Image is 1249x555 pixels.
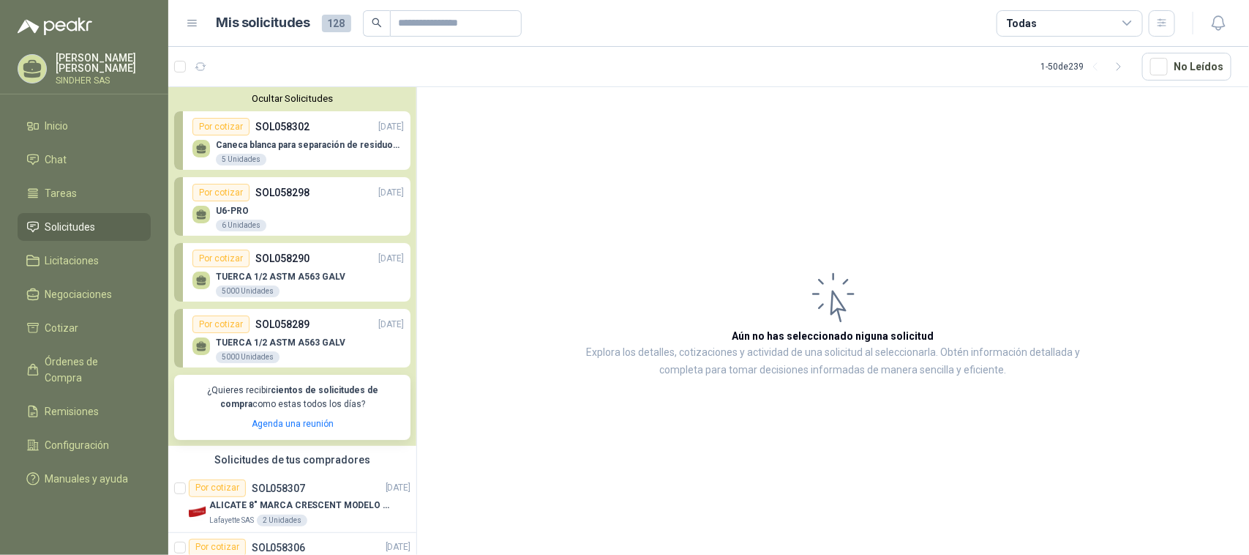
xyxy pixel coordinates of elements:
[209,515,254,526] p: Lafayette SAS
[216,286,280,297] div: 5000 Unidades
[216,272,345,282] p: TUERCA 1/2 ASTM A563 GALV
[252,543,305,553] p: SOL058306
[174,111,410,170] a: Por cotizarSOL058302[DATE] Caneca blanca para separación de residuos 121 LT5 Unidades
[220,385,378,409] b: cientos de solicitudes de compra
[56,76,151,85] p: SINDHER SAS
[174,93,410,104] button: Ocultar Solicitudes
[386,481,410,495] p: [DATE]
[45,286,113,302] span: Negociaciones
[255,119,310,135] p: SOL058302
[386,540,410,554] p: [DATE]
[18,179,151,207] a: Tareas
[45,253,100,269] span: Licitaciones
[255,316,310,332] p: SOL058289
[168,446,416,474] div: Solicitudes de tus compradores
[255,185,310,201] p: SOL058298
[216,154,266,165] div: 5 Unidades
[168,474,416,533] a: Por cotizarSOL058307[DATE] Company LogoALICATE 8" MARCA CRESCENT MODELO 38008tvLafayette SAS2 Uni...
[192,118,250,135] div: Por cotizar
[378,120,404,134] p: [DATE]
[378,252,404,266] p: [DATE]
[563,344,1103,379] p: Explora los detalles, cotizaciones y actividad de una solicitud al seleccionarla. Obtén informaci...
[192,184,250,201] div: Por cotizar
[257,515,307,526] div: 2 Unidades
[45,219,96,235] span: Solicitudes
[189,503,206,521] img: Company Logo
[45,437,110,453] span: Configuración
[252,483,305,493] p: SOL058307
[192,250,250,267] div: Por cotizar
[45,354,137,386] span: Órdenes de Compra
[18,247,151,275] a: Licitaciones
[174,309,410,368] a: Por cotizarSOL058289[DATE] TUERCA 1/2 ASTM A563 GALV5000 Unidades
[56,53,151,73] p: [PERSON_NAME] [PERSON_NAME]
[189,480,246,497] div: Por cotizar
[1142,53,1231,81] button: No Leídos
[1040,55,1130,78] div: 1 - 50 de 239
[18,465,151,493] a: Manuales y ayuda
[45,471,129,487] span: Manuales y ayuda
[45,320,79,336] span: Cotizar
[18,146,151,174] a: Chat
[216,351,280,363] div: 5000 Unidades
[216,140,404,150] p: Caneca blanca para separación de residuos 121 LT
[322,15,351,32] span: 128
[168,87,416,446] div: Ocultar SolicitudesPor cotizarSOL058302[DATE] Caneca blanca para separación de residuos 121 LT5 U...
[732,328,934,344] h3: Aún no has seleccionado niguna solicitud
[45,152,67,168] span: Chat
[45,118,69,134] span: Inicio
[18,112,151,140] a: Inicio
[216,220,266,231] div: 6 Unidades
[192,316,250,333] div: Por cotizar
[209,499,391,513] p: ALICATE 8" MARCA CRESCENT MODELO 38008tv
[255,250,310,267] p: SOL058290
[45,185,78,201] span: Tareas
[378,318,404,332] p: [DATE]
[217,12,310,34] h1: Mis solicitudes
[18,18,92,35] img: Logo peakr
[183,384,402,411] p: ¿Quieres recibir como estas todos los días?
[45,403,100,420] span: Remisiones
[216,206,266,216] p: U6-PRO
[1006,15,1037,31] div: Todas
[18,398,151,425] a: Remisiones
[18,314,151,342] a: Cotizar
[18,431,151,459] a: Configuración
[18,213,151,241] a: Solicitudes
[18,280,151,308] a: Negociaciones
[216,338,345,348] p: TUERCA 1/2 ASTM A563 GALV
[372,18,382,28] span: search
[174,243,410,302] a: Por cotizarSOL058290[DATE] TUERCA 1/2 ASTM A563 GALV5000 Unidades
[252,419,334,429] a: Agenda una reunión
[174,177,410,236] a: Por cotizarSOL058298[DATE] U6-PRO6 Unidades
[18,348,151,392] a: Órdenes de Compra
[378,186,404,200] p: [DATE]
